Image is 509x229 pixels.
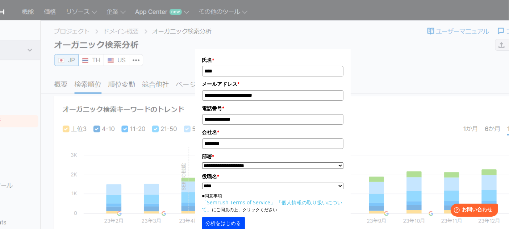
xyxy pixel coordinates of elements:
label: メールアドレス [202,80,343,88]
label: 氏名 [202,56,343,64]
label: 電話番号 [202,104,343,112]
p: ■同意事項 にご同意の上、クリックください [202,193,343,213]
a: 「Semrush Terms of Service」 [202,199,276,206]
label: 役職名 [202,172,343,180]
label: 会社名 [202,128,343,136]
iframe: Help widget launcher [445,201,501,221]
label: 部署 [202,153,343,161]
a: 「個人情報の取り扱いについて」 [202,199,343,213]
